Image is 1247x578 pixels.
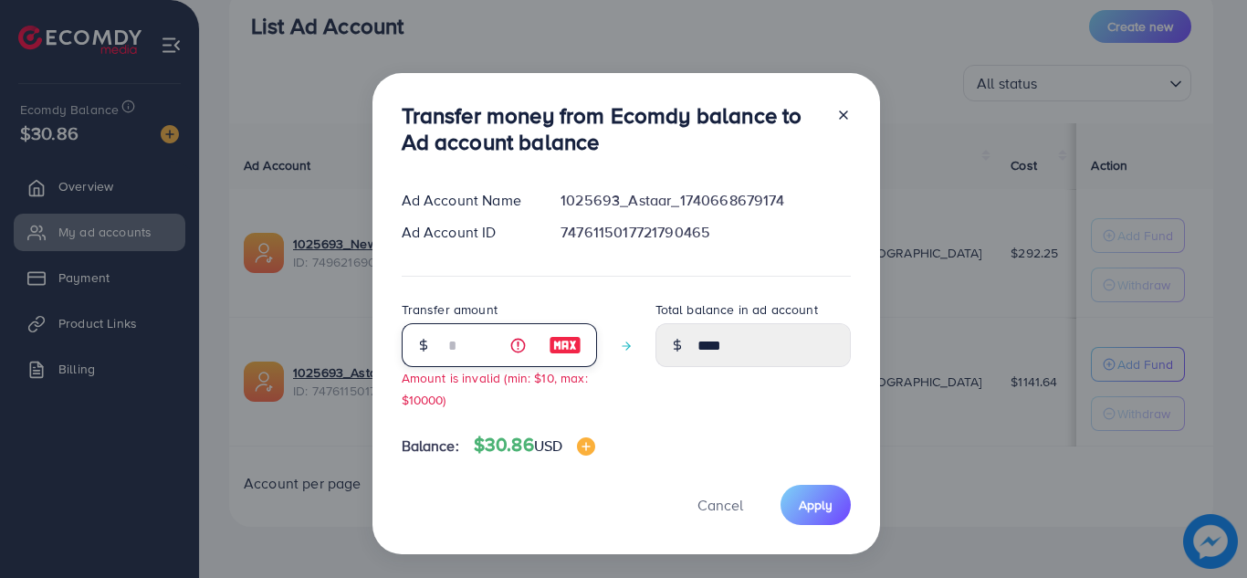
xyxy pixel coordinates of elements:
[402,102,822,155] h3: Transfer money from Ecomdy balance to Ad account balance
[402,300,498,319] label: Transfer amount
[474,434,595,457] h4: $30.86
[534,436,562,456] span: USD
[402,369,588,407] small: Amount is invalid (min: $10, max: $10000)
[546,190,865,211] div: 1025693_Astaar_1740668679174
[402,436,459,457] span: Balance:
[655,300,818,319] label: Total balance in ad account
[387,190,547,211] div: Ad Account Name
[675,485,766,524] button: Cancel
[781,485,851,524] button: Apply
[387,222,547,243] div: Ad Account ID
[577,437,595,456] img: image
[546,222,865,243] div: 7476115017721790465
[799,496,833,514] span: Apply
[697,495,743,515] span: Cancel
[549,334,582,356] img: image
